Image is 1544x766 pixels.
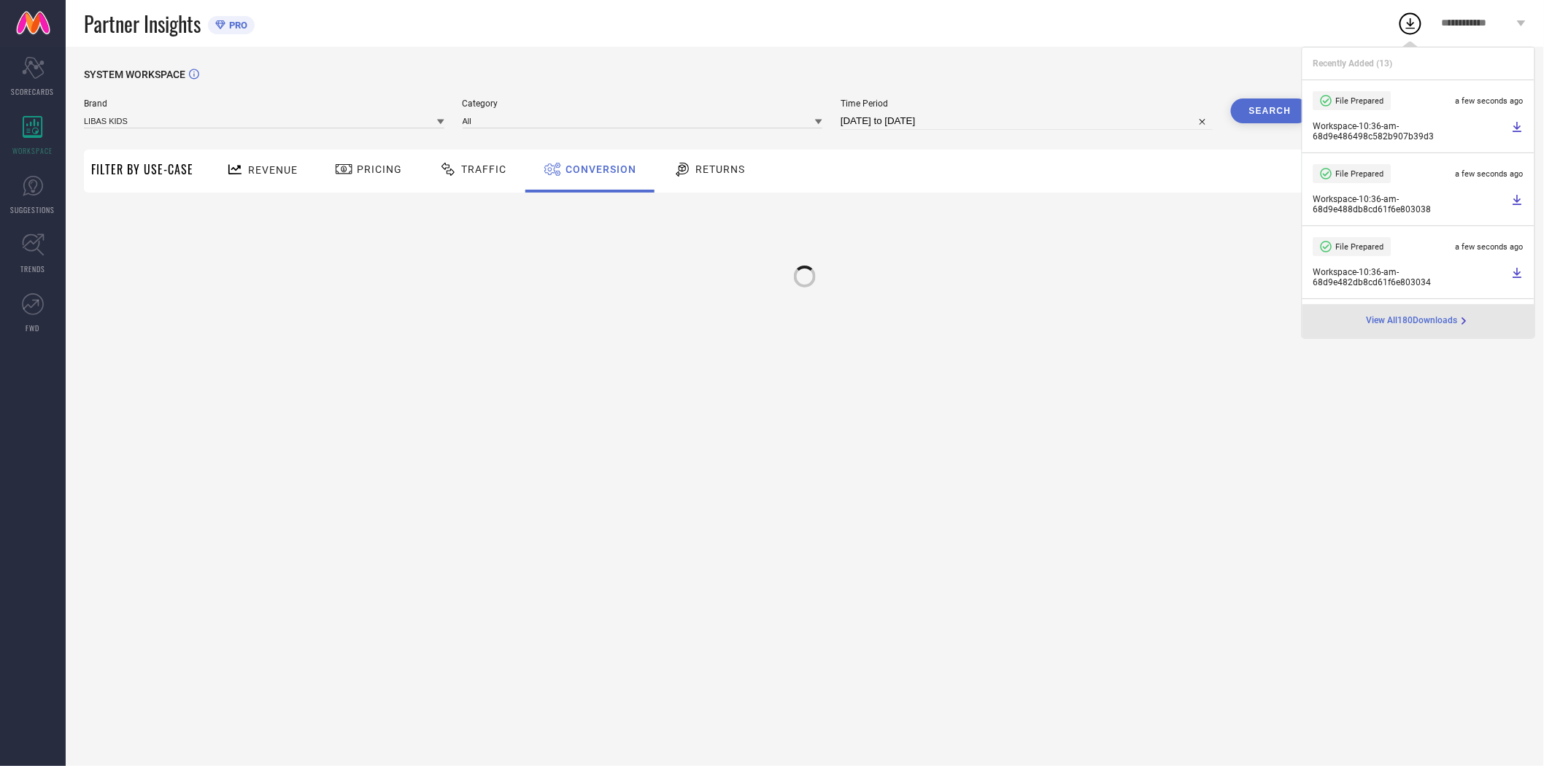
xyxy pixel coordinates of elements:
span: Workspace - 10:36-am - 68d9e488db8cd61f6e803038 [1313,194,1508,214]
a: Download [1512,267,1524,287]
span: WORKSPACE [13,145,53,156]
span: Category [463,98,823,109]
span: SCORECARDS [12,86,55,97]
span: a few seconds ago [1456,96,1524,106]
span: Revenue [248,164,298,176]
div: Open download page [1367,315,1470,327]
span: PRO [225,20,247,31]
span: Returns [695,163,745,175]
a: Download [1512,194,1524,214]
span: Traffic [461,163,506,175]
span: Partner Insights [84,9,201,39]
span: a few seconds ago [1456,242,1524,252]
span: View All 180 Downloads [1367,315,1459,327]
a: View All180Downloads [1367,315,1470,327]
span: Workspace - 10:36-am - 68d9e486498c582b907b39d3 [1313,121,1508,142]
span: Workspace - 10:36-am - 68d9e482db8cd61f6e803034 [1313,267,1508,287]
span: Time Period [841,98,1213,109]
input: Select time period [841,112,1213,130]
span: File Prepared [1336,242,1384,252]
span: Recently Added ( 13 ) [1313,58,1393,69]
span: SUGGESTIONS [11,204,55,215]
span: Pricing [357,163,402,175]
span: FWD [26,322,40,333]
span: File Prepared [1336,96,1384,106]
button: Search [1231,98,1310,123]
span: TRENDS [20,263,45,274]
span: Conversion [566,163,636,175]
span: a few seconds ago [1456,169,1524,179]
div: Open download list [1397,10,1424,36]
span: File Prepared [1336,169,1384,179]
span: Filter By Use-Case [91,160,193,178]
a: Download [1512,121,1524,142]
span: Brand [84,98,444,109]
span: SYSTEM WORKSPACE [84,69,185,80]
